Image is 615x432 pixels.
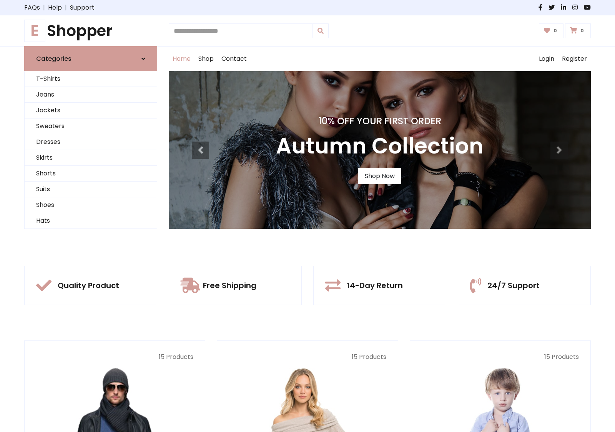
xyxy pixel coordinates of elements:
a: FAQs [24,3,40,12]
a: Help [48,3,62,12]
h1: Shopper [24,22,157,40]
a: Hats [25,213,157,229]
p: 15 Products [422,352,579,362]
a: EShopper [24,22,157,40]
a: Dresses [25,134,157,150]
p: 15 Products [36,352,193,362]
h5: Free Shipping [203,281,256,290]
a: Shop [194,47,218,71]
a: Shop Now [358,168,401,184]
a: Register [558,47,591,71]
a: Contact [218,47,251,71]
a: Home [169,47,194,71]
a: Suits [25,182,157,197]
span: 0 [552,27,559,34]
a: Categories [24,46,157,71]
span: E [24,20,45,42]
h4: 10% Off Your First Order [276,116,484,127]
a: T-Shirts [25,71,157,87]
a: Jackets [25,103,157,118]
h5: Quality Product [58,281,119,290]
span: | [40,3,48,12]
a: 0 [539,23,564,38]
span: 0 [578,27,586,34]
a: Jeans [25,87,157,103]
h3: Autumn Collection [276,133,484,159]
a: Support [70,3,95,12]
a: Sweaters [25,118,157,134]
p: 15 Products [229,352,386,362]
a: Skirts [25,150,157,166]
h5: 14-Day Return [347,281,403,290]
span: | [62,3,70,12]
h5: 24/7 Support [487,281,540,290]
a: Shorts [25,166,157,182]
h6: Categories [36,55,71,62]
a: Login [535,47,558,71]
a: Shoes [25,197,157,213]
a: 0 [565,23,591,38]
